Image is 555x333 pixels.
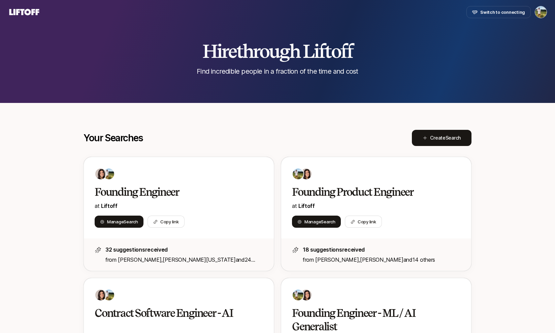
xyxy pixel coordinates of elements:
span: [PERSON_NAME] [315,256,359,263]
h2: Founding Engineer [95,185,249,199]
span: Liftoff [101,202,118,209]
span: [PERSON_NAME] [360,256,403,263]
span: through Liftoff [236,40,353,63]
button: Copy link [148,216,185,228]
img: 23676b67_9673_43bb_8dff_2aeac9933bfb.jpg [293,290,303,300]
img: 23676b67_9673_43bb_8dff_2aeac9933bfb.jpg [293,169,303,179]
img: 23676b67_9673_43bb_8dff_2aeac9933bfb.jpg [103,290,114,300]
span: Manage [304,218,335,225]
p: from [105,255,263,264]
h2: Founding Product Engineer [292,185,446,199]
span: [PERSON_NAME][US_STATE] [163,256,236,263]
button: Tyler Kieft [535,6,547,18]
span: Search [446,135,461,141]
p: Your Searches [84,133,143,143]
p: 18 suggestions received [303,245,460,254]
span: and [403,256,435,263]
span: [PERSON_NAME] [118,256,161,263]
span: Create [430,134,461,142]
button: ManageSearch [292,216,341,228]
img: 71d7b91d_d7cb_43b4_a7ea_a9b2f2cc6e03.jpg [95,290,106,300]
span: Manage [107,218,138,225]
p: Find incredible people in a fraction of the time and cost [197,67,358,76]
img: 71d7b91d_d7cb_43b4_a7ea_a9b2f2cc6e03.jpg [301,169,312,179]
span: Switch to connecting [480,9,525,15]
span: , [161,256,235,263]
button: Switch to connecting [466,6,531,18]
p: at [292,201,460,210]
button: ManageSearch [95,216,143,228]
img: 23676b67_9673_43bb_8dff_2aeac9933bfb.jpg [103,169,114,179]
h2: Hire [202,41,353,61]
img: Tyler Kieft [535,6,547,18]
button: Copy link [345,216,382,228]
a: Liftoff [298,202,315,209]
img: star-icon [95,247,101,253]
span: , [359,256,403,263]
img: 71d7b91d_d7cb_43b4_a7ea_a9b2f2cc6e03.jpg [95,169,106,179]
img: star-icon [292,247,299,253]
span: Search [321,219,335,224]
p: 32 suggestions received [105,245,263,254]
img: 71d7b91d_d7cb_43b4_a7ea_a9b2f2cc6e03.jpg [301,290,312,300]
h2: Contract Software Engineer - AI [95,306,249,320]
p: from [303,255,460,264]
button: CreateSearch [412,130,471,146]
span: 14 others [413,256,435,263]
span: Search [124,219,138,224]
p: at [95,201,263,210]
